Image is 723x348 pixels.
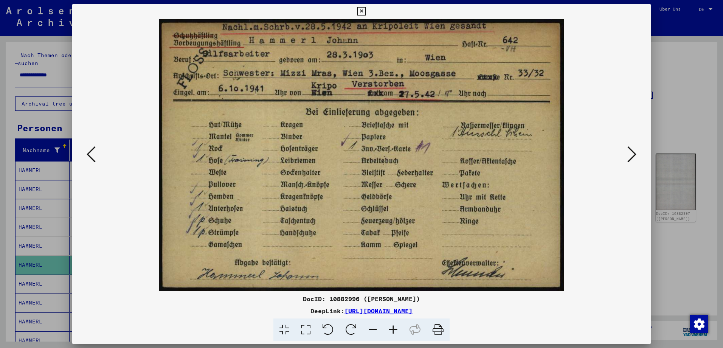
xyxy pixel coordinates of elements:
div: DocID: 10882996 ([PERSON_NAME]) [72,294,651,303]
img: Zustimmung ändern [690,315,708,333]
div: DeepLink: [72,306,651,315]
a: [URL][DOMAIN_NAME] [344,307,413,315]
img: 001.jpg [98,19,625,291]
